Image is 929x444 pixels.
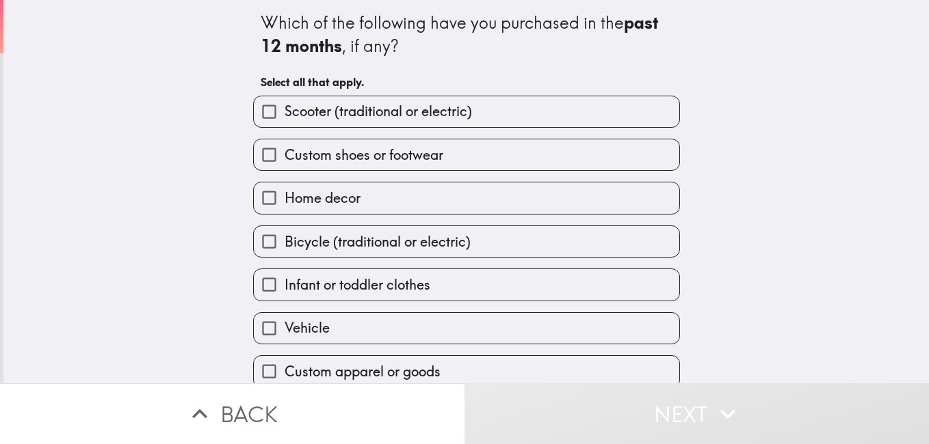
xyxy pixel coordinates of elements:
button: Custom apparel or goods [254,356,679,387]
span: Infant or toddler clothes [285,275,430,294]
button: Next [464,383,929,444]
button: Custom shoes or footwear [254,139,679,170]
button: Infant or toddler clothes [254,269,679,300]
button: Bicycle (traditional or electric) [254,226,679,257]
div: Which of the following have you purchased in the , if any? [261,12,672,57]
button: Scooter (traditional or electric) [254,96,679,127]
span: Vehicle [285,318,330,337]
span: Bicycle (traditional or electric) [285,232,471,251]
span: Scooter (traditional or electric) [285,102,472,121]
b: past 12 months [261,12,662,56]
button: Vehicle [254,313,679,344]
span: Custom shoes or footwear [285,145,443,165]
span: Home decor [285,189,361,208]
h6: Select all that apply. [261,74,672,89]
span: Custom apparel or goods [285,362,441,381]
button: Home decor [254,182,679,213]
